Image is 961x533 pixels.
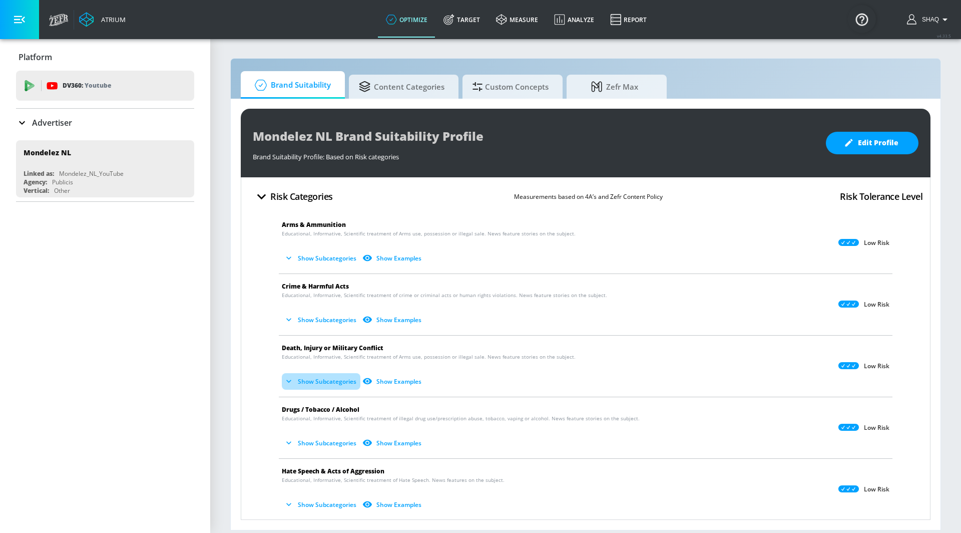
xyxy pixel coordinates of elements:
a: Analyze [546,2,602,38]
button: Open Resource Center [848,5,876,33]
span: Brand Suitability [251,73,331,97]
p: DV360: [63,80,111,91]
span: Drugs / Tobacco / Alcohol [282,405,359,414]
p: Low Risk [864,239,889,247]
span: login as: shaquille.huang@zefr.com [918,16,939,23]
p: Youtube [85,80,111,91]
p: Low Risk [864,424,889,432]
div: Other [54,186,70,195]
button: Show Subcategories [282,496,360,513]
div: Platform [16,43,194,71]
div: Mondelez NLLinked as:Mondelez_NL_YouTubeAgency:PublicisVertical:Other [16,140,194,197]
div: Agency: [24,178,47,186]
button: Shaq [907,14,951,26]
span: Zefr Max [577,75,653,99]
div: Publicis [52,178,73,186]
span: Crime & Harmful Acts [282,282,349,291]
a: optimize [378,2,435,38]
a: Atrium [79,12,126,27]
span: Educational, Informative, Scientific treatment of Arms use, possession or illegal sale. News feat... [282,230,576,237]
span: Educational, Informative, Scientific treatment of Arms use, possession or illegal sale. News feat... [282,353,576,361]
span: Edit Profile [846,137,898,149]
div: Brand Suitability Profile: Based on Risk categories [253,147,816,161]
span: v 4.33.5 [937,33,951,39]
span: Content Categories [359,75,444,99]
div: DV360: Youtube [16,71,194,101]
button: Show Subcategories [282,435,360,451]
div: Atrium [97,15,126,24]
button: Show Subcategories [282,312,360,328]
p: Low Risk [864,362,889,370]
a: measure [488,2,546,38]
div: Mondelez_NL_YouTube [59,169,124,178]
button: Risk Categories [249,185,337,208]
p: Platform [19,52,52,63]
button: Show Examples [360,312,425,328]
a: Target [435,2,488,38]
button: Edit Profile [826,132,918,154]
button: Show Examples [360,250,425,266]
span: Hate Speech & Acts of Aggression [282,467,384,475]
span: Custom Concepts [472,75,549,99]
p: Low Risk [864,301,889,309]
span: Arms & Ammunition [282,220,346,229]
button: Show Subcategories [282,373,360,390]
span: Educational, Informative, Scientific treatment of crime or criminal acts or human rights violatio... [282,292,607,299]
span: Death, Injury or Military Conflict [282,344,383,352]
span: Educational, Informative, Scientific treatment of illegal drug use/prescription abuse, tobacco, v... [282,415,640,422]
button: Show Examples [360,496,425,513]
h4: Risk Categories [270,189,333,203]
a: Report [602,2,655,38]
div: Mondelez NL [24,148,71,157]
p: Advertiser [32,117,72,128]
p: Low Risk [864,485,889,493]
div: Linked as: [24,169,54,178]
button: Show Subcategories [282,250,360,266]
p: Measurements based on 4A’s and Zefr Content Policy [514,191,663,202]
div: Vertical: [24,186,49,195]
h4: Risk Tolerance Level [840,189,922,203]
button: Show Examples [360,435,425,451]
div: Advertiser [16,109,194,137]
button: Show Examples [360,373,425,390]
span: Educational, Informative, Scientific treatment of Hate Speech. News features on the subject. [282,476,505,484]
